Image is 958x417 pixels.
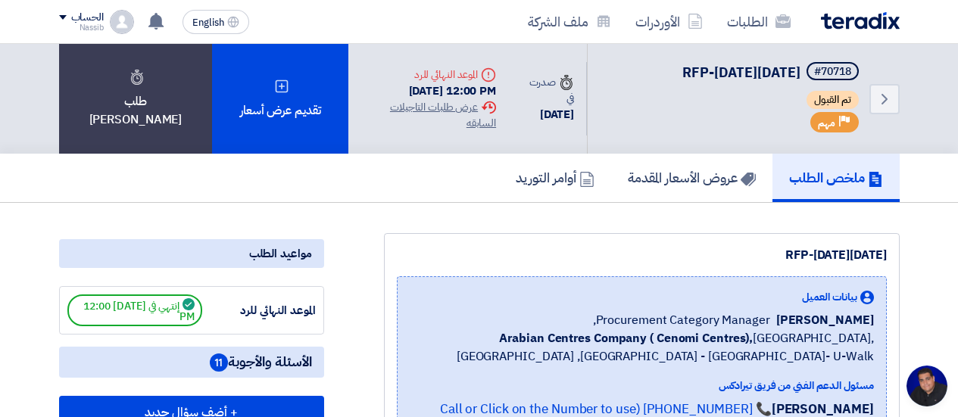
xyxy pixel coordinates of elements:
img: Teradix logo [821,12,900,30]
div: تقديم عرض أسعار [212,44,348,154]
h5: أوامر التوريد [516,169,594,186]
button: English [183,10,249,34]
div: طلب [PERSON_NAME] [59,44,213,154]
a: فتح المحادثة [907,366,947,406]
img: profile_test.png [110,10,134,34]
div: مسئول الدعم الفني من فريق تيرادكس [410,378,874,394]
div: #70718 [814,67,851,77]
span: بيانات العميل [802,289,857,305]
div: الحساب [71,11,104,24]
span: [GEOGRAPHIC_DATA], [GEOGRAPHIC_DATA] ,[GEOGRAPHIC_DATA] - [GEOGRAPHIC_DATA]- U-Walk [410,329,874,366]
a: ملخص الطلب [772,154,900,202]
span: إنتهي في [DATE] 12:00 PM [67,294,202,326]
div: مواعيد الطلب [59,239,324,268]
a: عروض الأسعار المقدمة [611,154,772,202]
div: عرض طلبات التاجيلات السابقه [360,99,496,131]
span: الأسئلة والأجوبة [210,353,312,372]
a: الأوردرات [623,4,715,39]
span: مهم [818,116,835,130]
div: صدرت في [520,74,574,106]
span: RFP-[DATE][DATE] [682,62,800,82]
h5: عروض الأسعار المقدمة [628,169,756,186]
a: أوامر التوريد [499,154,611,202]
div: الموعد النهائي للرد [202,302,316,319]
span: تم القبول [807,91,859,109]
span: 11 [210,353,228,372]
div: [DATE] 12:00 PM [360,82,496,100]
span: English [192,17,224,28]
a: الطلبات [715,4,803,39]
b: Arabian Centres Company ( Cenomi Centres), [499,329,753,347]
div: Nassib [59,23,104,32]
span: Procurement Category Manager, [593,311,770,329]
div: الموعد النهائي للرد [360,67,496,82]
div: [DATE] [520,106,574,123]
a: ملف الشركة [516,4,623,39]
div: RFP-[DATE][DATE] [397,246,887,264]
h5: RFP-Saudi National Day 2025 [682,62,862,83]
h5: ملخص الطلب [789,169,883,186]
span: [PERSON_NAME] [776,311,874,329]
